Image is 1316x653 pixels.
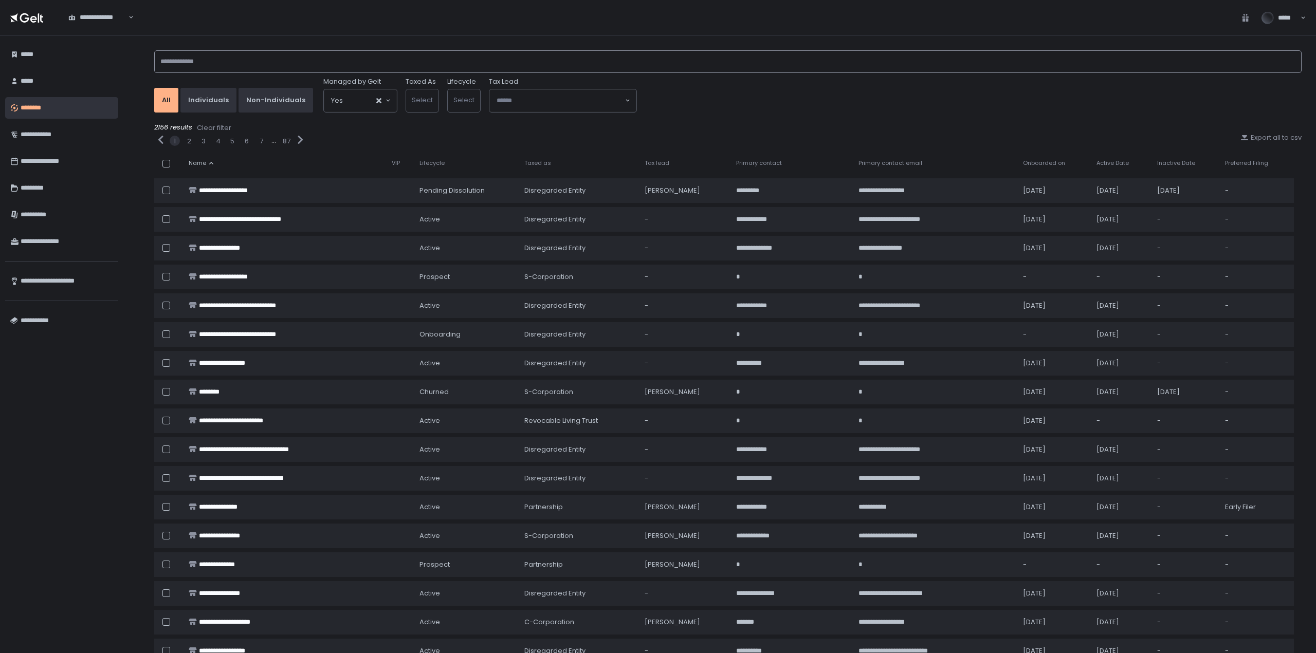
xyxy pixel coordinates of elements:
div: [DATE] [1096,186,1145,195]
input: Search for option [497,96,624,106]
div: [PERSON_NAME] [645,502,724,512]
div: - [1157,445,1213,454]
div: [DATE] [1023,502,1084,512]
div: [DATE] [1096,359,1145,368]
div: [PERSON_NAME] [645,560,724,569]
span: active [419,416,440,425]
div: - [645,359,724,368]
span: Select [453,95,474,105]
span: Lifecycle [419,159,445,167]
button: 7 [260,137,263,146]
div: [DATE] [1023,387,1084,397]
button: Clear Selected [376,98,381,103]
div: - [645,474,724,483]
div: Disregarded Entity [524,359,632,368]
div: [DATE] [1023,618,1084,627]
span: Taxed as [524,159,551,167]
span: prospect [419,560,450,569]
div: - [1225,186,1288,195]
div: - [1225,244,1288,253]
span: Preferred Filing [1225,159,1268,167]
div: Export all to csv [1240,133,1302,142]
button: Individuals [180,88,236,113]
div: - [1225,589,1288,598]
div: Disregarded Entity [524,244,632,253]
div: C-Corporation [524,618,632,627]
div: Search for option [324,89,397,112]
button: 87 [283,137,290,146]
div: - [645,330,724,339]
div: - [645,445,724,454]
div: - [1225,531,1288,540]
div: - [645,215,724,224]
div: - [1157,474,1213,483]
div: - [1157,416,1213,425]
span: churned [419,387,449,397]
div: - [1225,301,1288,310]
span: active [419,531,440,540]
button: 1 [174,137,176,146]
button: 3 [202,137,206,146]
div: [DATE] [1023,589,1084,598]
div: - [1096,560,1145,569]
div: - [1225,387,1288,397]
span: active [419,445,440,454]
div: Non-Individuals [246,96,305,105]
span: active [419,244,440,253]
div: - [1225,359,1288,368]
div: Early Filer [1225,502,1288,512]
div: [DATE] [1096,215,1145,224]
button: 4 [216,137,221,146]
div: - [1225,474,1288,483]
div: [DATE] [1023,474,1084,483]
span: Yes [331,96,343,106]
div: Search for option [62,7,134,28]
div: [DATE] [1096,330,1145,339]
div: [DATE] [1023,186,1084,195]
div: Individuals [188,96,229,105]
div: Clear filter [197,123,231,133]
div: - [645,416,724,425]
div: [DATE] [1023,244,1084,253]
input: Search for option [343,96,375,106]
div: [DATE] [1023,301,1084,310]
span: Managed by Gelt [323,77,381,86]
div: - [1157,215,1213,224]
span: Name [189,159,206,167]
div: [PERSON_NAME] [645,186,724,195]
div: - [1157,618,1213,627]
div: S-Corporation [524,272,632,282]
span: pending Dissolution [419,186,485,195]
button: Clear filter [196,123,232,133]
div: - [1157,531,1213,540]
div: [DATE] [1096,502,1145,512]
div: [DATE] [1096,474,1145,483]
div: - [645,301,724,310]
button: 2 [187,137,191,146]
div: [DATE] [1157,387,1213,397]
div: [DATE] [1023,359,1084,368]
button: 5 [230,137,234,146]
div: - [1096,272,1145,282]
div: - [1157,244,1213,253]
span: active [419,301,440,310]
div: [DATE] [1096,589,1145,598]
div: [DATE] [1096,618,1145,627]
span: active [419,215,440,224]
span: Onboarded on [1023,159,1065,167]
span: Tax lead [645,159,669,167]
div: - [1157,560,1213,569]
div: - [645,244,724,253]
div: - [1157,502,1213,512]
div: [DATE] [1023,531,1084,540]
span: Select [412,95,433,105]
div: ... [271,136,276,145]
div: - [1225,618,1288,627]
div: [DATE] [1096,387,1145,397]
div: - [1225,215,1288,224]
div: [DATE] [1023,445,1084,454]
